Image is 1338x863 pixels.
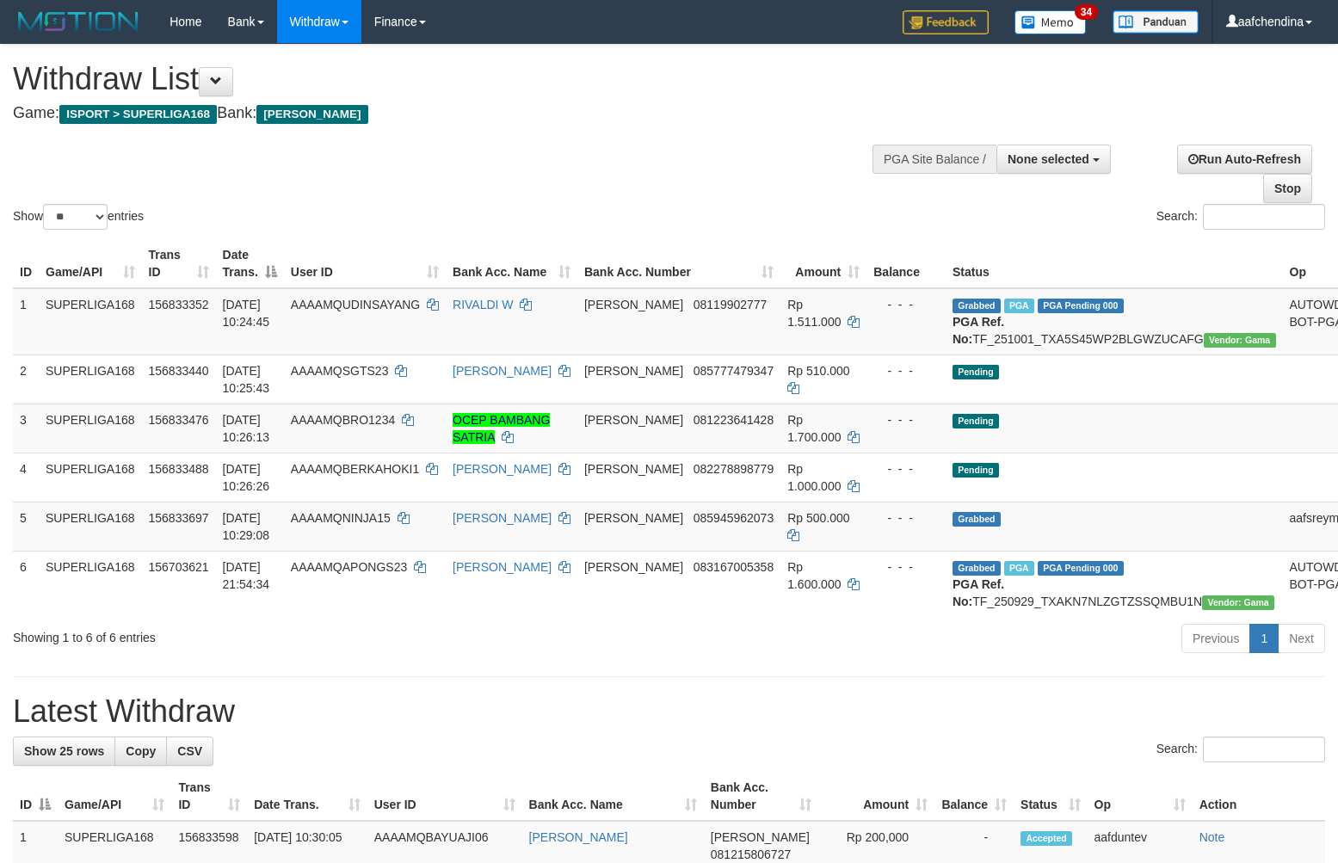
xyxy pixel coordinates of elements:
[43,204,108,230] select: Showentries
[873,509,939,527] div: - - -
[1088,772,1193,821] th: Op: activate to sort column ascending
[953,315,1004,346] b: PGA Ref. No:
[453,364,552,378] a: [PERSON_NAME]
[39,239,142,288] th: Game/API: activate to sort column ascending
[787,560,841,591] span: Rp 1.600.000
[787,298,841,329] span: Rp 1.511.000
[291,462,419,476] span: AAAAMQBERKAHOKI1
[453,560,552,574] a: [PERSON_NAME]
[13,551,39,617] td: 6
[694,413,774,427] span: Copy 081223641428 to clipboard
[171,772,247,821] th: Trans ID: activate to sort column ascending
[934,772,1014,821] th: Balance: activate to sort column ascending
[291,511,391,525] span: AAAAMQNINJA15
[166,737,213,766] a: CSV
[24,744,104,758] span: Show 25 rows
[584,413,683,427] span: [PERSON_NAME]
[1014,772,1087,821] th: Status: activate to sort column ascending
[818,772,934,821] th: Amount: activate to sort column ascending
[1203,204,1325,230] input: Search:
[291,413,395,427] span: AAAAMQBRO1234
[149,364,209,378] span: 156833440
[13,453,39,502] td: 4
[1202,595,1274,610] span: Vendor URL: https://trx31.1velocity.biz
[13,239,39,288] th: ID
[946,288,1283,355] td: TF_251001_TXA5S45WP2BLGWZUCAFG
[1004,561,1034,576] span: Marked by aafchhiseyha
[1199,830,1225,844] a: Note
[177,744,202,758] span: CSV
[694,364,774,378] span: Copy 085777479347 to clipboard
[149,511,209,525] span: 156833697
[953,512,1001,527] span: Grabbed
[149,560,209,574] span: 156703621
[453,462,552,476] a: [PERSON_NAME]
[446,239,577,288] th: Bank Acc. Name: activate to sort column ascending
[1156,204,1325,230] label: Search:
[453,298,514,311] a: RIVALDI W
[866,239,946,288] th: Balance
[953,299,1001,313] span: Grabbed
[13,694,1325,729] h1: Latest Withdraw
[1177,145,1312,174] a: Run Auto-Refresh
[787,511,849,525] span: Rp 500.000
[126,744,156,758] span: Copy
[13,354,39,404] td: 2
[694,462,774,476] span: Copy 082278898779 to clipboard
[13,404,39,453] td: 3
[694,298,768,311] span: Copy 08119902777 to clipboard
[13,204,144,230] label: Show entries
[39,551,142,617] td: SUPERLIGA168
[291,298,420,311] span: AAAAMQUDINSAYANG
[13,9,144,34] img: MOTION_logo.png
[780,239,866,288] th: Amount: activate to sort column ascending
[787,364,849,378] span: Rp 510.000
[114,737,167,766] a: Copy
[13,502,39,551] td: 5
[367,772,522,821] th: User ID: activate to sort column ascending
[1004,299,1034,313] span: Marked by aafheankoy
[1014,10,1087,34] img: Button%20Memo.svg
[577,239,780,288] th: Bank Acc. Number: activate to sort column ascending
[1008,152,1089,166] span: None selected
[149,413,209,427] span: 156833476
[1203,737,1325,762] input: Search:
[873,362,939,379] div: - - -
[13,772,58,821] th: ID: activate to sort column descending
[13,288,39,355] td: 1
[223,462,270,493] span: [DATE] 10:26:26
[1193,772,1325,821] th: Action
[1075,4,1098,20] span: 34
[149,298,209,311] span: 156833352
[903,10,989,34] img: Feedback.jpg
[247,772,367,821] th: Date Trans.: activate to sort column ascending
[873,460,939,478] div: - - -
[953,577,1004,608] b: PGA Ref. No:
[1038,299,1124,313] span: PGA Pending
[59,105,217,124] span: ISPORT > SUPERLIGA168
[1263,174,1312,203] a: Stop
[453,511,552,525] a: [PERSON_NAME]
[142,239,216,288] th: Trans ID: activate to sort column ascending
[223,413,270,444] span: [DATE] 10:26:13
[39,288,142,355] td: SUPERLIGA168
[1113,10,1199,34] img: panduan.png
[39,404,142,453] td: SUPERLIGA168
[704,772,819,821] th: Bank Acc. Number: activate to sort column ascending
[13,105,875,122] h4: Game: Bank:
[223,560,270,591] span: [DATE] 21:54:34
[584,462,683,476] span: [PERSON_NAME]
[873,411,939,428] div: - - -
[223,298,270,329] span: [DATE] 10:24:45
[584,511,683,525] span: [PERSON_NAME]
[223,511,270,542] span: [DATE] 10:29:08
[787,413,841,444] span: Rp 1.700.000
[13,737,115,766] a: Show 25 rows
[39,453,142,502] td: SUPERLIGA168
[711,848,791,861] span: Copy 081215806727 to clipboard
[1249,624,1279,653] a: 1
[453,413,550,444] a: OCEP BAMBANG SATRIA
[872,145,996,174] div: PGA Site Balance /
[1181,624,1250,653] a: Previous
[1204,333,1276,348] span: Vendor URL: https://trx31.1velocity.biz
